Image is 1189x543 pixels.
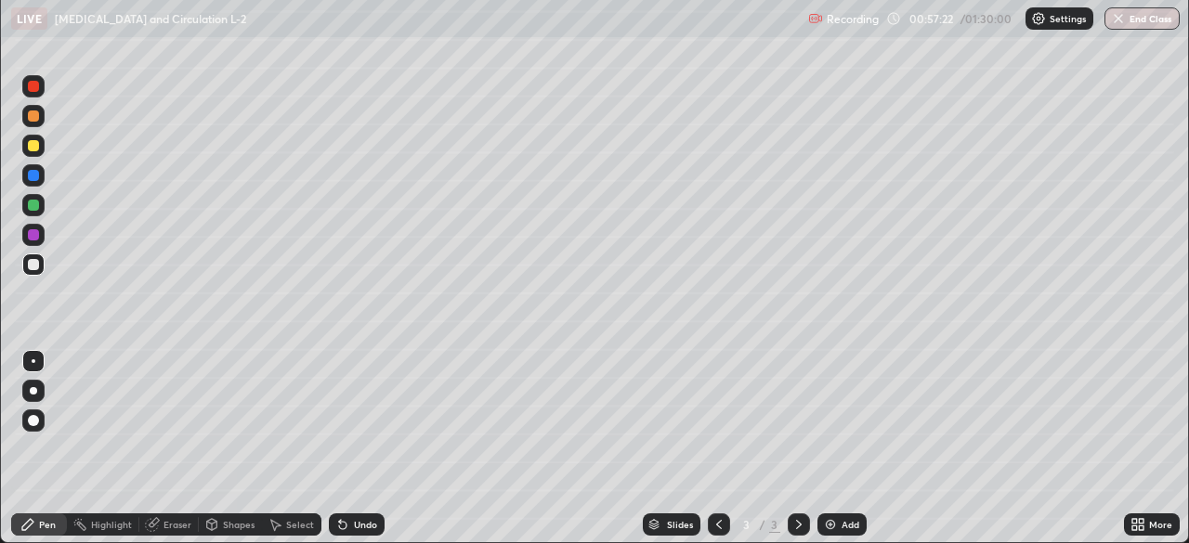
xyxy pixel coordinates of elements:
img: recording.375f2c34.svg [808,11,823,26]
button: End Class [1104,7,1180,30]
div: Undo [354,520,377,529]
div: Eraser [163,520,191,529]
div: 3 [769,516,780,533]
div: 3 [738,519,756,530]
p: Settings [1050,14,1086,23]
img: end-class-cross [1111,11,1126,26]
img: add-slide-button [823,517,838,532]
div: Add [842,520,859,529]
div: Slides [667,520,693,529]
div: Highlight [91,520,132,529]
p: Recording [827,12,879,26]
div: / [760,519,765,530]
div: Select [286,520,314,529]
img: class-settings-icons [1031,11,1046,26]
p: [MEDICAL_DATA] and Circulation L-2 [55,11,246,26]
p: LIVE [17,11,42,26]
div: More [1149,520,1172,529]
div: Shapes [223,520,255,529]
